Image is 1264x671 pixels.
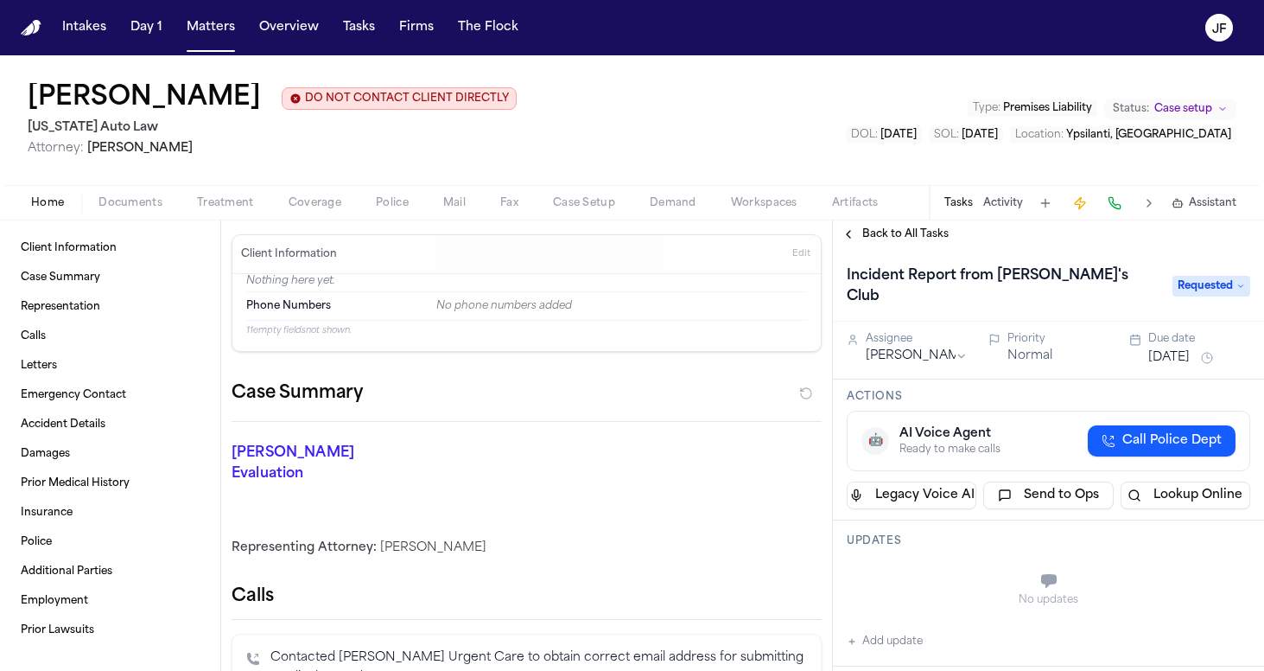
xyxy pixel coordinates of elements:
[14,617,206,644] a: Prior Lawsuits
[14,323,206,350] a: Calls
[21,20,41,36] img: Finch Logo
[846,126,922,144] button: Edit DOL: 2025-07-01
[862,227,949,241] span: Back to All Tasks
[868,432,883,450] span: 🤖
[252,12,326,43] button: Overview
[847,534,1250,548] h3: Updates
[232,380,363,407] h2: Case Summary
[1154,102,1212,116] span: Case setup
[246,324,807,337] p: 11 empty fields not shown.
[1113,102,1149,116] span: Status:
[929,126,1003,144] button: Edit SOL: 2028-07-01
[1010,126,1236,144] button: Edit Location: Ypsilanti, MI
[1007,348,1052,365] button: Normal
[376,196,409,210] span: Police
[31,196,64,210] span: Home
[1122,432,1222,450] span: Call Police Dept
[866,332,968,346] div: Assignee
[28,83,261,114] button: Edit matter name
[968,99,1097,117] button: Edit Type: Premises Liability
[336,12,382,43] button: Tasks
[232,443,415,484] p: [PERSON_NAME] Evaluation
[282,87,517,110] button: Edit client contact restriction
[1172,196,1236,210] button: Assistant
[14,381,206,409] a: Emergency Contact
[792,248,810,260] span: Edit
[87,142,193,155] span: [PERSON_NAME]
[934,130,959,140] span: SOL :
[436,299,807,313] div: No phone numbers added
[14,470,206,497] a: Prior Medical History
[787,240,816,268] button: Edit
[1197,348,1217,368] button: Snooze task
[443,196,466,210] span: Mail
[14,587,206,615] a: Employment
[451,12,525,43] button: The Flock
[14,264,206,291] a: Case Summary
[28,83,261,114] h1: [PERSON_NAME]
[880,130,917,140] span: [DATE]
[1148,332,1250,346] div: Due date
[847,390,1250,404] h3: Actions
[1033,191,1058,215] button: Add Task
[28,118,517,138] h2: [US_STATE] Auto Law
[246,299,331,313] span: Phone Numbers
[14,411,206,438] a: Accident Details
[305,92,509,105] span: DO NOT CONTACT CLIENT DIRECTLY
[1104,99,1236,119] button: Change status from Case setup
[1068,191,1092,215] button: Create Immediate Task
[1007,332,1109,346] div: Priority
[98,196,162,210] span: Documents
[1102,191,1127,215] button: Make a Call
[1015,130,1064,140] span: Location :
[232,585,822,609] h2: Calls
[1148,349,1190,367] button: [DATE]
[246,274,807,291] p: Nothing here yet.
[944,196,973,210] button: Tasks
[14,234,206,262] a: Client Information
[55,12,113,43] button: Intakes
[851,130,878,140] span: DOL :
[180,12,242,43] button: Matters
[847,631,923,652] button: Add update
[832,196,879,210] span: Artifacts
[983,482,1113,509] button: Send to Ops
[28,142,84,155] span: Attorney:
[1121,482,1250,509] button: Lookup Online
[899,443,1000,457] div: Ready to make calls
[899,425,1000,443] div: AI Voice Agent
[289,196,341,210] span: Coverage
[500,196,518,210] span: Fax
[392,12,441,43] button: Firms
[553,196,615,210] span: Case Setup
[840,262,1162,310] h1: Incident Report from [PERSON_NAME]'s Club
[833,227,957,241] button: Back to All Tasks
[1189,196,1236,210] span: Assistant
[983,196,1023,210] button: Activity
[21,20,41,36] a: Home
[14,352,206,380] a: Letters
[1172,276,1250,297] span: Requested
[14,528,206,556] a: Police
[197,196,254,210] span: Treatment
[232,541,377,554] span: Representing Attorney:
[1088,425,1235,457] button: Call Police Dept
[14,499,206,527] a: Insurance
[1066,130,1231,140] span: Ypsilanti, [GEOGRAPHIC_DATA]
[124,12,169,43] button: Day 1
[847,482,976,509] button: Legacy Voice AI
[14,440,206,468] a: Damages
[14,293,206,321] a: Representation
[232,540,822,557] div: [PERSON_NAME]
[847,593,1250,607] div: No updates
[962,130,998,140] span: [DATE]
[14,558,206,585] a: Additional Parties
[973,103,1000,113] span: Type :
[238,247,340,261] h3: Client Information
